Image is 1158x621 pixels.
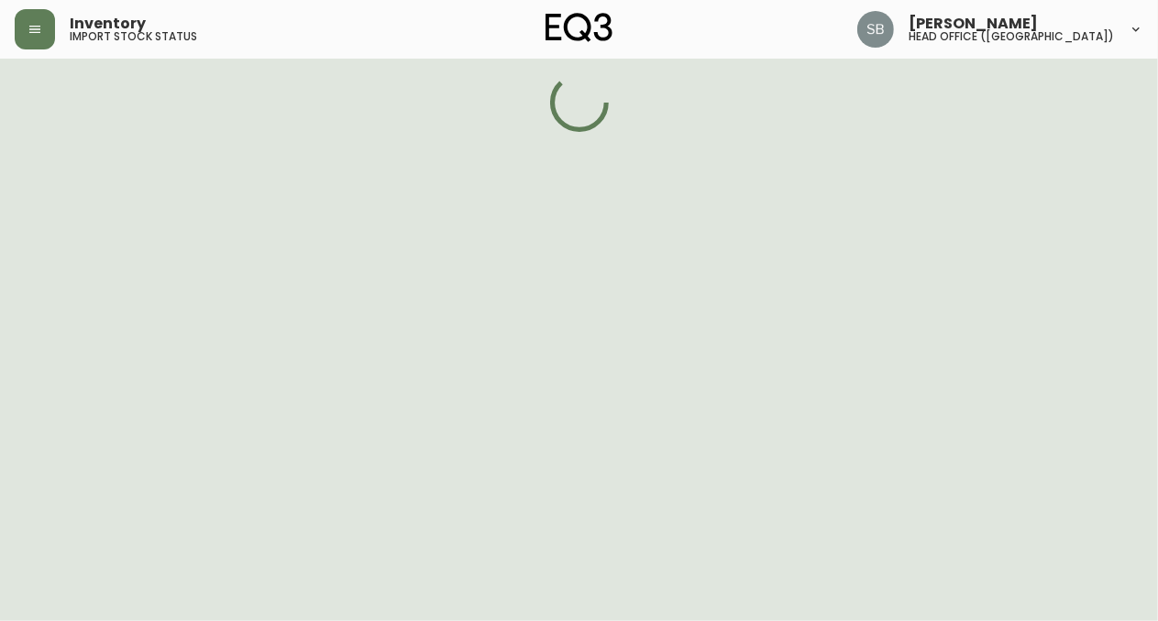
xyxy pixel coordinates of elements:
[909,16,1038,31] span: [PERSON_NAME]
[909,31,1114,42] h5: head office ([GEOGRAPHIC_DATA])
[857,11,894,48] img: 85855414dd6b989d32b19e738a67d5b5
[546,13,613,42] img: logo
[70,31,197,42] h5: import stock status
[70,16,146,31] span: Inventory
